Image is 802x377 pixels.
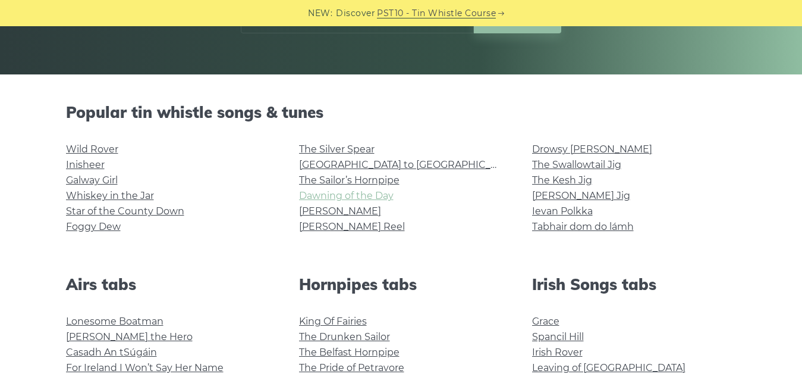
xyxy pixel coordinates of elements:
[308,7,332,20] span: NEW:
[532,205,593,217] a: Ievan Polkka
[532,144,652,155] a: Drowsy [PERSON_NAME]
[66,103,737,121] h2: Popular tin whistle songs & tunes
[299,205,381,217] a: [PERSON_NAME]
[66,347,157,358] a: Casadh An tSúgáin
[66,316,163,327] a: Lonesome Boatman
[336,7,375,20] span: Discover
[66,144,118,155] a: Wild Rover
[532,159,621,170] a: The Swallowtail Jig
[66,331,193,342] a: [PERSON_NAME] the Hero
[532,221,634,232] a: Tabhair dom do lámh
[66,159,105,170] a: Inisheer
[532,275,737,294] h2: Irish Songs tabs
[299,362,404,373] a: The Pride of Petravore
[532,347,583,358] a: Irish Rover
[299,347,400,358] a: The Belfast Hornpipe
[299,331,390,342] a: The Drunken Sailor
[66,221,121,232] a: Foggy Dew
[532,175,592,186] a: The Kesh Jig
[532,316,559,327] a: Grace
[299,316,367,327] a: King Of Fairies
[532,190,630,201] a: [PERSON_NAME] Jig
[66,275,271,294] h2: Airs tabs
[532,362,685,373] a: Leaving of [GEOGRAPHIC_DATA]
[299,144,375,155] a: The Silver Spear
[66,190,154,201] a: Whiskey in the Jar
[532,331,584,342] a: Spancil Hill
[66,362,224,373] a: For Ireland I Won’t Say Her Name
[299,275,504,294] h2: Hornpipes tabs
[299,175,400,186] a: The Sailor’s Hornpipe
[299,190,394,201] a: Dawning of the Day
[66,205,184,217] a: Star of the County Down
[377,7,496,20] a: PST10 - Tin Whistle Course
[299,159,518,170] a: [GEOGRAPHIC_DATA] to [GEOGRAPHIC_DATA]
[66,175,118,186] a: Galway Girl
[299,221,405,232] a: [PERSON_NAME] Reel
